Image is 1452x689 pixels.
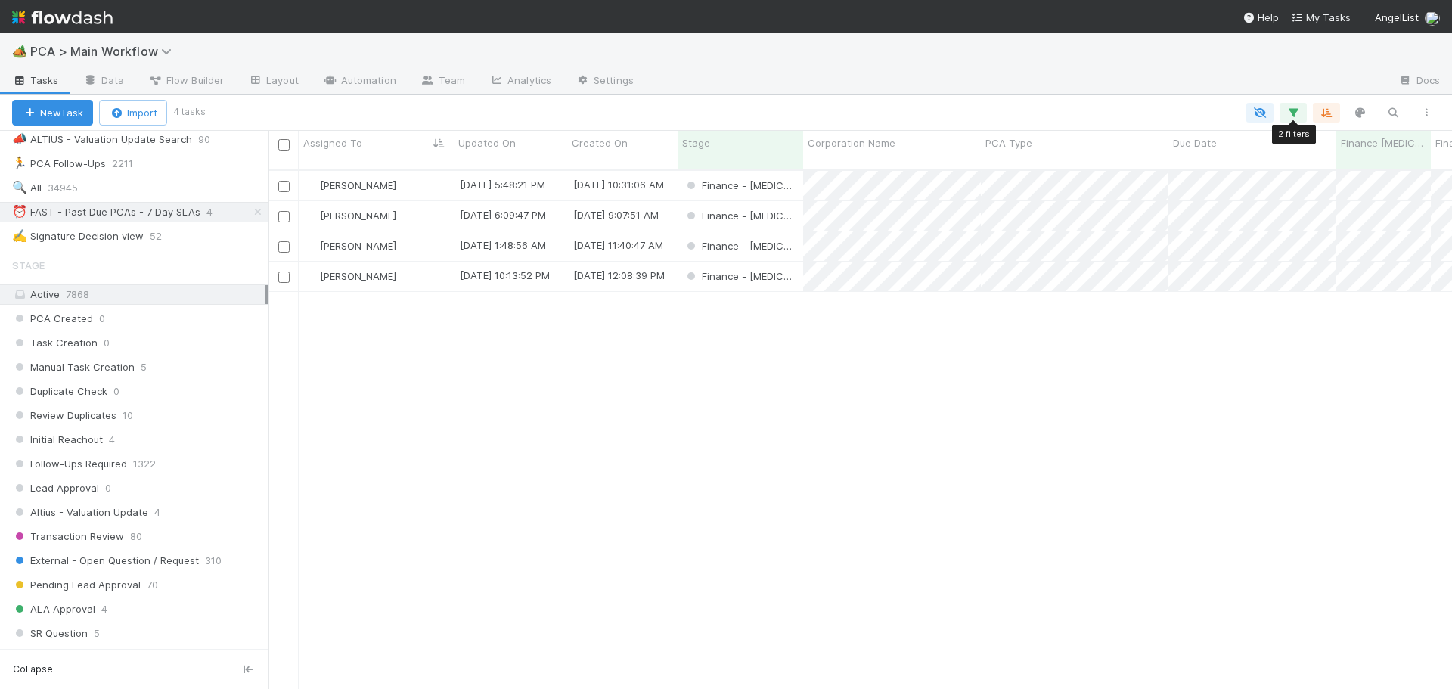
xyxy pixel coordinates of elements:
[1173,135,1217,151] span: Due Date
[12,250,45,281] span: Stage
[684,179,829,191] span: Finance - [MEDICAL_DATA]
[12,229,27,242] span: ✍️
[109,430,115,449] span: 4
[12,624,88,643] span: SR Question
[572,135,628,151] span: Created On
[684,240,829,252] span: Finance - [MEDICAL_DATA]
[12,154,106,173] div: PCA Follow-Ups
[12,455,127,473] span: Follow-Ups Required
[12,358,135,377] span: Manual Task Creation
[460,268,550,283] div: [DATE] 10:13:52 PM
[12,479,99,498] span: Lead Approval
[12,503,148,522] span: Altius - Valuation Update
[1386,70,1452,94] a: Docs
[94,624,100,643] span: 5
[12,100,93,126] button: NewTask
[130,527,142,546] span: 80
[71,70,136,94] a: Data
[460,207,546,222] div: [DATE] 6:09:47 PM
[1375,11,1419,23] span: AngelList
[150,227,177,246] span: 52
[136,70,236,94] a: Flow Builder
[113,382,119,401] span: 0
[684,270,829,282] span: Finance - [MEDICAL_DATA]
[573,207,659,222] div: [DATE] 9:07:51 AM
[985,135,1032,151] span: PCA Type
[105,479,111,498] span: 0
[101,600,107,619] span: 4
[684,209,829,222] span: Finance - [MEDICAL_DATA]
[154,503,160,522] span: 4
[104,334,110,352] span: 0
[12,5,113,30] img: logo-inverted-e16ddd16eac7371096b0.svg
[684,178,796,193] div: Finance - [MEDICAL_DATA]
[12,203,200,222] div: FAST - Past Due PCAs - 7 Day SLAs
[12,73,59,88] span: Tasks
[12,551,199,570] span: External - Open Question / Request
[408,70,477,94] a: Team
[12,130,192,149] div: ALTIUS - Valuation Update Search
[1341,135,1427,151] span: Finance [MEDICAL_DATA] Due Date
[573,237,663,253] div: [DATE] 11:40:47 AM
[306,179,318,191] img: avatar_d7f67417-030a-43ce-a3ce-a315a3ccfd08.png
[12,648,79,667] span: Escalation
[305,268,396,284] div: [PERSON_NAME]
[12,430,103,449] span: Initial Reachout
[12,576,141,594] span: Pending Lead Approval
[320,240,396,252] span: [PERSON_NAME]
[148,73,224,88] span: Flow Builder
[30,44,179,59] span: PCA > Main Workflow
[85,648,91,667] span: 0
[141,358,147,377] span: 5
[12,181,27,194] span: 🔍
[684,238,796,253] div: Finance - [MEDICAL_DATA]
[12,227,144,246] div: Signature Decision view
[808,135,895,151] span: Corporation Name
[1291,11,1351,23] span: My Tasks
[573,177,664,192] div: [DATE] 10:31:06 AM
[306,240,318,252] img: avatar_b6a6ccf4-6160-40f7-90da-56c3221167ae.png
[99,309,105,328] span: 0
[123,406,133,425] span: 10
[66,288,89,300] span: 7868
[12,382,107,401] span: Duplicate Check
[306,270,318,282] img: avatar_b6a6ccf4-6160-40f7-90da-56c3221167ae.png
[173,105,206,119] small: 4 tasks
[477,70,563,94] a: Analytics
[12,205,27,218] span: ⏰
[573,268,665,283] div: [DATE] 12:08:39 PM
[278,139,290,151] input: Toggle All Rows Selected
[206,203,228,222] span: 4
[13,663,53,676] span: Collapse
[278,181,290,192] input: Toggle Row Selected
[306,209,318,222] img: avatar_d7f67417-030a-43ce-a3ce-a315a3ccfd08.png
[458,135,516,151] span: Updated On
[303,135,362,151] span: Assigned To
[1291,10,1351,25] a: My Tasks
[305,178,396,193] div: [PERSON_NAME]
[305,238,396,253] div: [PERSON_NAME]
[12,406,116,425] span: Review Duplicates
[460,177,545,192] div: [DATE] 5:48:21 PM
[12,178,42,197] div: All
[12,157,27,169] span: 🏃
[205,551,222,570] span: 310
[12,309,93,328] span: PCA Created
[684,208,796,223] div: Finance - [MEDICAL_DATA]
[278,272,290,283] input: Toggle Row Selected
[12,285,265,304] div: Active
[278,211,290,222] input: Toggle Row Selected
[12,45,27,57] span: 🏕️
[147,576,158,594] span: 70
[320,270,396,282] span: [PERSON_NAME]
[311,70,408,94] a: Automation
[320,209,396,222] span: [PERSON_NAME]
[1425,11,1440,26] img: avatar_030f5503-c087-43c2-95d1-dd8963b2926c.png
[320,179,396,191] span: [PERSON_NAME]
[278,241,290,253] input: Toggle Row Selected
[684,268,796,284] div: Finance - [MEDICAL_DATA]
[1243,10,1279,25] div: Help
[12,334,98,352] span: Task Creation
[48,178,93,197] span: 34945
[198,130,225,149] span: 90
